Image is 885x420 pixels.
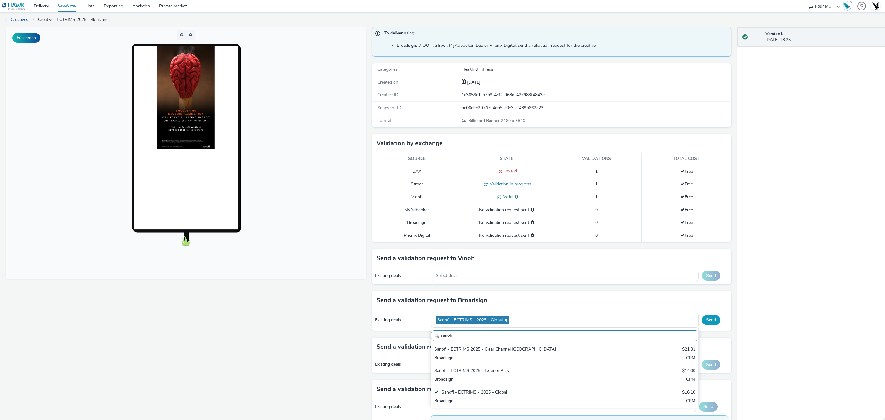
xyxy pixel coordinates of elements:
[843,1,852,11] img: Hawk Academy
[531,220,534,226] div: Please select a deal below and click on Send to send a validation request to Broadsign.
[488,181,531,187] span: Validation in progress
[372,153,462,165] th: Source
[680,181,693,187] span: Free
[595,220,598,225] span: 0
[680,194,693,200] span: Free
[462,105,731,111] div: be06dcc2-07fc-4db5-a0c3-ef439b662e23
[765,31,880,43] div: [DATE] 13:25
[434,368,607,375] div: Sanofi - ECTRIMS 2025 - Exterior Plus
[465,232,549,239] div: No validation request sent
[595,168,598,174] span: 1
[397,42,728,49] li: Broadsign, VIOOH, Stroer, MyAdbooker, Dax or Phenix Digital: send a validation request for the cr...
[682,389,695,396] div: $16.10
[437,318,503,323] span: Sanofi - ECTRIMS - 2025 - Global
[531,232,534,239] div: Please select a deal below and click on Send to send a validation request to Phenix Digital.
[384,30,725,38] span: To deliver using:
[462,92,731,98] div: 1e3656e1-b7b9-4cf2-968d-427983f4843e
[372,229,462,242] td: Phenix Digital
[552,153,642,165] th: Validations
[502,168,517,174] span: Invalid
[12,33,40,43] button: Fullscreen
[372,216,462,229] td: Broadsign
[680,232,693,238] span: Free
[35,12,113,27] a: Creative : ECTRIMS 2025 - 4k Banner
[377,117,391,123] span: Format
[702,271,720,281] button: Send
[375,404,427,410] div: Existing deals
[462,66,731,73] div: Health & Fitness
[595,207,598,213] span: 0
[682,346,695,353] div: $21.31
[372,191,462,204] td: Viooh
[699,402,718,412] button: Send
[682,368,695,375] div: $14.00
[686,376,695,383] div: CPM
[465,207,549,213] div: No validation request sent
[686,355,695,362] div: CPM
[680,220,693,225] span: Free
[765,31,783,37] strong: Version 1
[871,2,880,11] img: Account UK
[376,296,487,305] h3: Send a validation request to Broadsign
[377,79,398,85] span: Created on
[372,165,462,178] td: DAX
[377,105,401,111] span: Snapshot ID
[531,207,534,213] div: Please select a deal below and click on Send to send a validation request to MyAdbooker.
[376,385,498,394] h3: Send a validation request to Phenix Digital
[372,204,462,216] td: MyAdbooker
[377,66,398,72] span: Categories
[151,19,209,122] img: Advertisement preview
[3,17,9,23] img: dooh
[843,1,854,11] a: Hawk Academy
[436,273,461,279] span: Select deals...
[466,79,480,85] span: [DATE]
[466,79,480,85] div: Creation 23 September 2025, 13:25
[376,342,495,351] h3: Send a validation request to MyAdbooker
[434,389,607,396] div: Sanofi - ECTRIMS - 2025 - Global
[468,118,501,124] span: Billboard Banner
[435,404,461,410] span: Select deals...
[375,273,428,279] div: Existing deals
[462,153,552,165] th: State
[434,398,607,405] div: Broadsign
[595,194,598,200] span: 1
[434,376,607,383] div: Broadsign
[642,153,732,165] th: Total cost
[434,355,607,362] div: Broadsign
[375,361,428,367] div: Existing deals
[376,254,475,263] h3: Send a validation request to Viooh
[702,315,720,325] button: Send
[372,178,462,191] td: Stroer
[434,346,607,353] div: Sanofi - ECTRIMS 2025 - Clear Channel [GEOGRAPHIC_DATA]
[468,118,525,124] span: 2160 x 3840
[686,398,695,405] div: CPM
[501,194,513,200] span: Valid
[465,220,549,226] div: No validation request sent
[680,207,693,213] span: Free
[2,2,25,10] img: undefined Logo
[376,139,443,148] h3: Validation by exchange
[377,92,398,98] span: Creative ID
[595,181,598,187] span: 1
[595,232,598,238] span: 0
[680,168,693,174] span: Free
[375,317,428,323] div: Existing deals
[702,360,720,370] button: Send
[431,330,698,341] input: Search......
